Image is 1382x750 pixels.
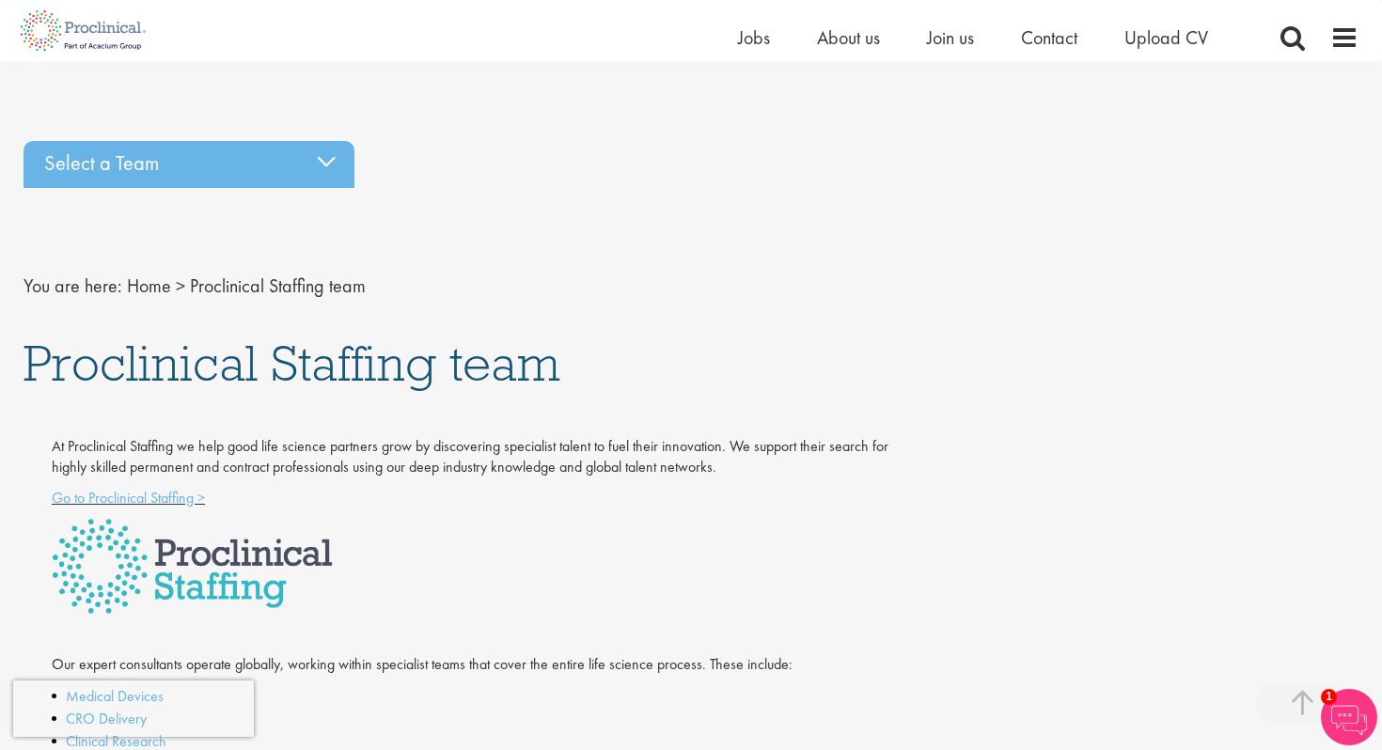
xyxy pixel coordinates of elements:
a: Go to Proclinical Staffing > [52,488,205,508]
img: Proclinical Staffing [52,519,333,614]
span: > [176,273,185,298]
div: Select a Team [24,141,354,188]
a: Join us [927,25,974,50]
span: Proclinical Staffing team [24,331,560,395]
span: Proclinical Staffing team [190,273,366,298]
img: Chatbot [1321,689,1377,745]
p: At Proclinical Staffing we help good life science partners grow by discovering specialist talent ... [52,436,895,479]
iframe: reCAPTCHA [13,680,254,737]
a: Upload CV [1124,25,1208,50]
span: You are here: [24,273,122,298]
span: 1 [1321,689,1337,705]
a: breadcrumb link [127,273,171,298]
p: Our expert consultants operate globally, working within specialist teams that cover the entire li... [52,654,895,676]
a: About us [817,25,880,50]
a: Jobs [738,25,770,50]
a: Contact [1021,25,1077,50]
